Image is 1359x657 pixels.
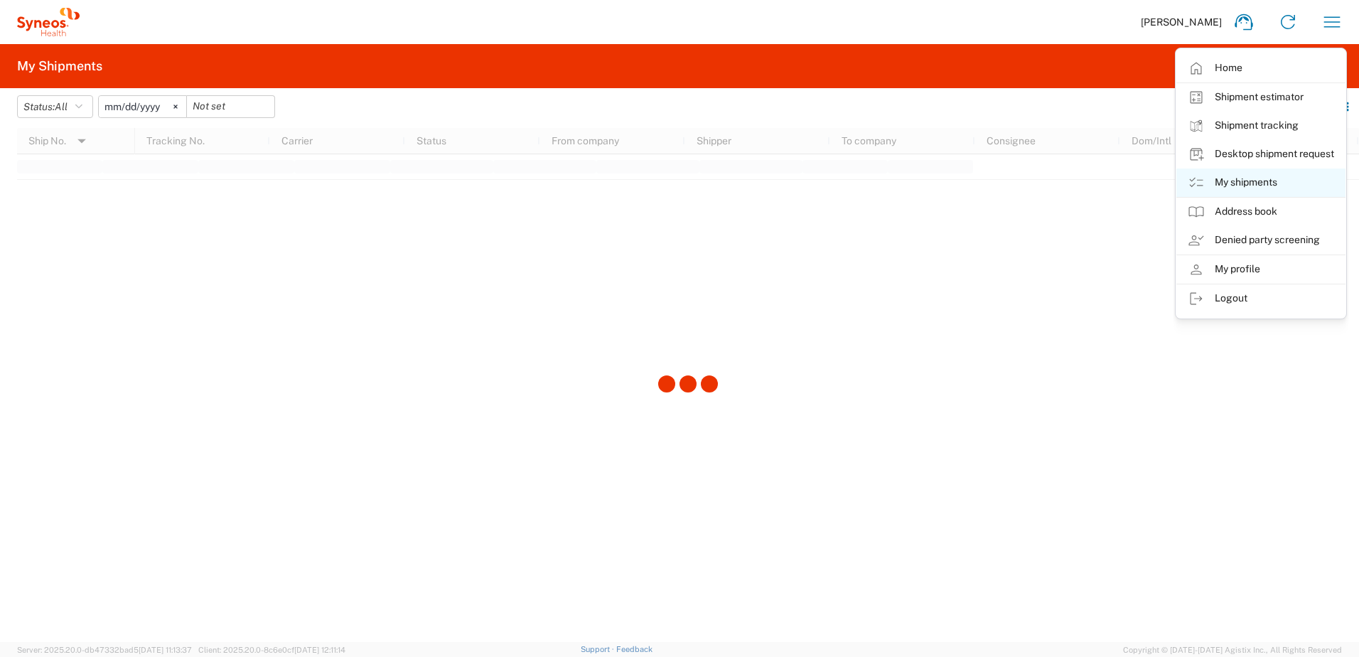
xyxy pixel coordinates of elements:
[198,646,345,654] span: Client: 2025.20.0-8c6e0cf
[1176,54,1345,82] a: Home
[17,58,102,75] h2: My Shipments
[1176,255,1345,284] a: My profile
[1176,226,1345,255] a: Denied party screening
[616,645,652,653] a: Feedback
[1176,284,1345,313] a: Logout
[1123,643,1342,656] span: Copyright © [DATE]-[DATE] Agistix Inc., All Rights Reserved
[1176,169,1345,197] a: My shipments
[1176,112,1345,140] a: Shipment tracking
[294,646,345,654] span: [DATE] 12:11:14
[17,95,93,118] button: Status:All
[581,645,616,653] a: Support
[187,96,274,117] input: Not set
[1141,16,1222,28] span: [PERSON_NAME]
[55,101,68,112] span: All
[99,96,186,117] input: Not set
[1176,198,1345,226] a: Address book
[17,646,192,654] span: Server: 2025.20.0-db47332bad5
[1176,140,1345,169] a: Desktop shipment request
[1176,83,1345,112] a: Shipment estimator
[139,646,192,654] span: [DATE] 11:13:37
